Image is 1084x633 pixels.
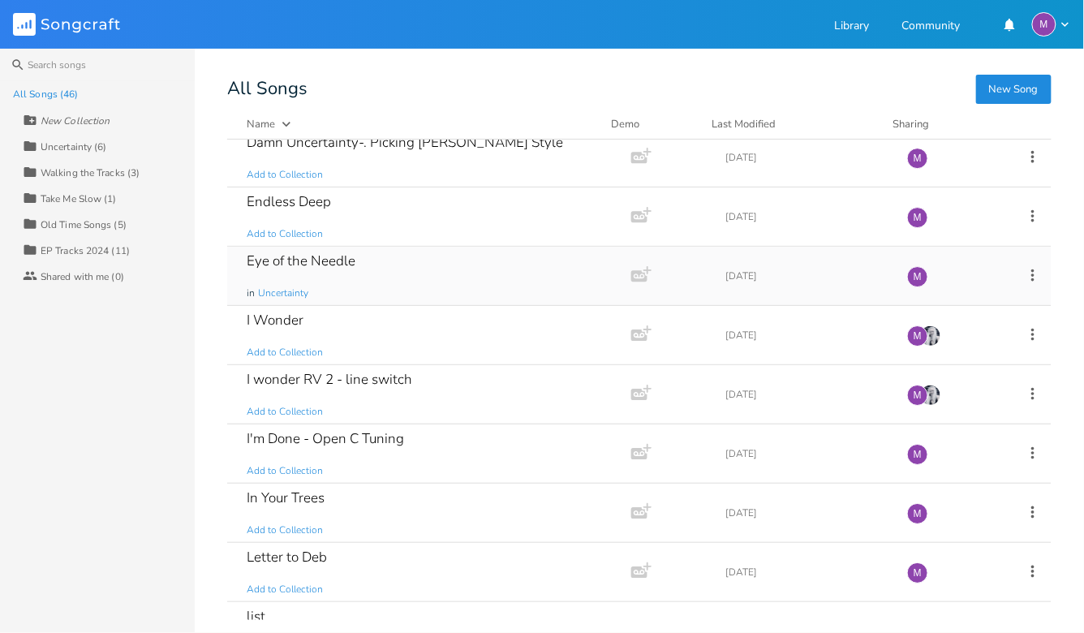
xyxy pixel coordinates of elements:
[712,117,776,131] div: Last Modified
[41,272,124,282] div: Shared with me (0)
[247,136,563,149] div: Damn Uncertainty-. Picking [PERSON_NAME] Style
[902,20,961,34] a: Community
[247,523,323,537] span: Add to Collection
[247,609,265,623] div: list
[247,168,323,182] span: Add to Collection
[725,567,888,577] div: [DATE]
[907,503,928,524] div: melindameshad
[835,20,870,34] a: Library
[247,286,255,300] span: in
[247,313,303,327] div: I Wonder
[907,207,928,228] div: melindameshad
[247,583,323,596] span: Add to Collection
[41,116,110,126] div: New Collection
[907,444,928,465] div: melindameshad
[227,81,1052,97] div: All Songs
[725,212,888,222] div: [DATE]
[41,142,107,152] div: Uncertainty (6)
[247,116,591,132] button: Name
[907,385,928,406] div: melindameshad
[1032,12,1071,37] button: M
[920,385,941,406] img: Anya
[611,116,692,132] div: Demo
[247,372,412,386] div: I wonder RV 2 - line switch
[13,89,78,99] div: All Songs (46)
[247,405,323,419] span: Add to Collection
[1032,12,1056,37] div: melindameshad
[247,227,323,241] span: Add to Collection
[41,246,130,256] div: EP Tracks 2024 (11)
[712,116,874,132] button: Last Modified
[247,491,325,505] div: In Your Trees
[247,464,323,478] span: Add to Collection
[907,562,928,583] div: melindameshad
[907,148,928,169] div: melindameshad
[247,550,327,564] div: Letter to Deb
[247,254,355,268] div: Eye of the Needle
[247,346,323,360] span: Add to Collection
[725,508,888,518] div: [DATE]
[725,153,888,162] div: [DATE]
[41,220,127,230] div: Old Time Songs (5)
[247,432,404,446] div: I'm Done - Open C Tuning
[907,266,928,287] div: melindameshad
[907,325,928,347] div: melindameshad
[893,116,991,132] div: Sharing
[247,117,275,131] div: Name
[41,168,140,178] div: Walking the Tracks (3)
[725,330,888,340] div: [DATE]
[725,390,888,399] div: [DATE]
[258,286,308,300] span: Uncertainty
[725,449,888,459] div: [DATE]
[725,271,888,281] div: [DATE]
[976,75,1052,104] button: New Song
[247,195,331,209] div: Endless Deep
[920,325,941,347] img: Anya
[41,194,117,204] div: Take Me Slow (1)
